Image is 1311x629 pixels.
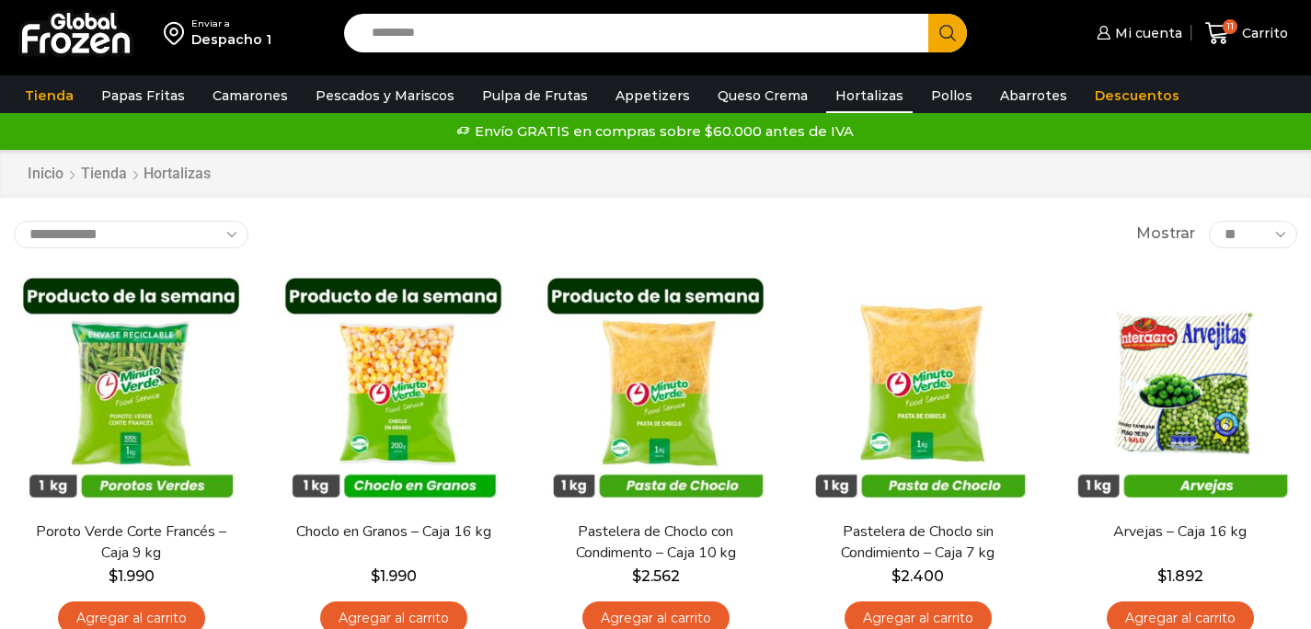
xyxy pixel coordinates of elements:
[371,567,380,585] span: $
[80,164,128,185] a: Tienda
[203,78,297,113] a: Camarones
[826,78,913,113] a: Hortalizas
[1086,78,1189,113] a: Descuentos
[164,17,191,49] img: address-field-icon.svg
[1092,15,1182,51] a: Mi cuenta
[1075,521,1286,543] a: Arvejas – Caja 16 kg
[26,521,237,564] a: Poroto Verde Corte Francés – Caja 9 kg
[16,78,83,113] a: Tienda
[144,165,211,182] h1: Hortalizas
[27,164,211,185] nav: Breadcrumb
[928,14,967,52] button: Search button
[14,221,248,248] select: Pedido de la tienda
[550,521,762,564] a: Pastelera de Choclo con Condimento – Caja 10 kg
[606,78,699,113] a: Appetizers
[991,78,1076,113] a: Abarrotes
[371,567,417,585] bdi: 1.990
[306,78,464,113] a: Pescados y Mariscos
[1110,24,1182,42] span: Mi cuenta
[191,17,271,30] div: Enviar a
[473,78,597,113] a: Pulpa de Frutas
[109,567,155,585] bdi: 1.990
[109,567,118,585] span: $
[288,521,500,543] a: Choclo en Granos – Caja 16 kg
[191,30,271,49] div: Despacho 1
[1157,567,1167,585] span: $
[632,567,680,585] bdi: 2.562
[1157,567,1203,585] bdi: 1.892
[891,567,944,585] bdi: 2.400
[708,78,817,113] a: Queso Crema
[632,567,641,585] span: $
[1223,19,1237,34] span: 11
[1201,12,1293,55] a: 11 Carrito
[812,521,1024,564] a: Pastelera de Choclo sin Condimiento – Caja 7 kg
[27,164,64,185] a: Inicio
[922,78,982,113] a: Pollos
[1136,223,1195,245] span: Mostrar
[1237,24,1288,42] span: Carrito
[891,567,901,585] span: $
[92,78,194,113] a: Papas Fritas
